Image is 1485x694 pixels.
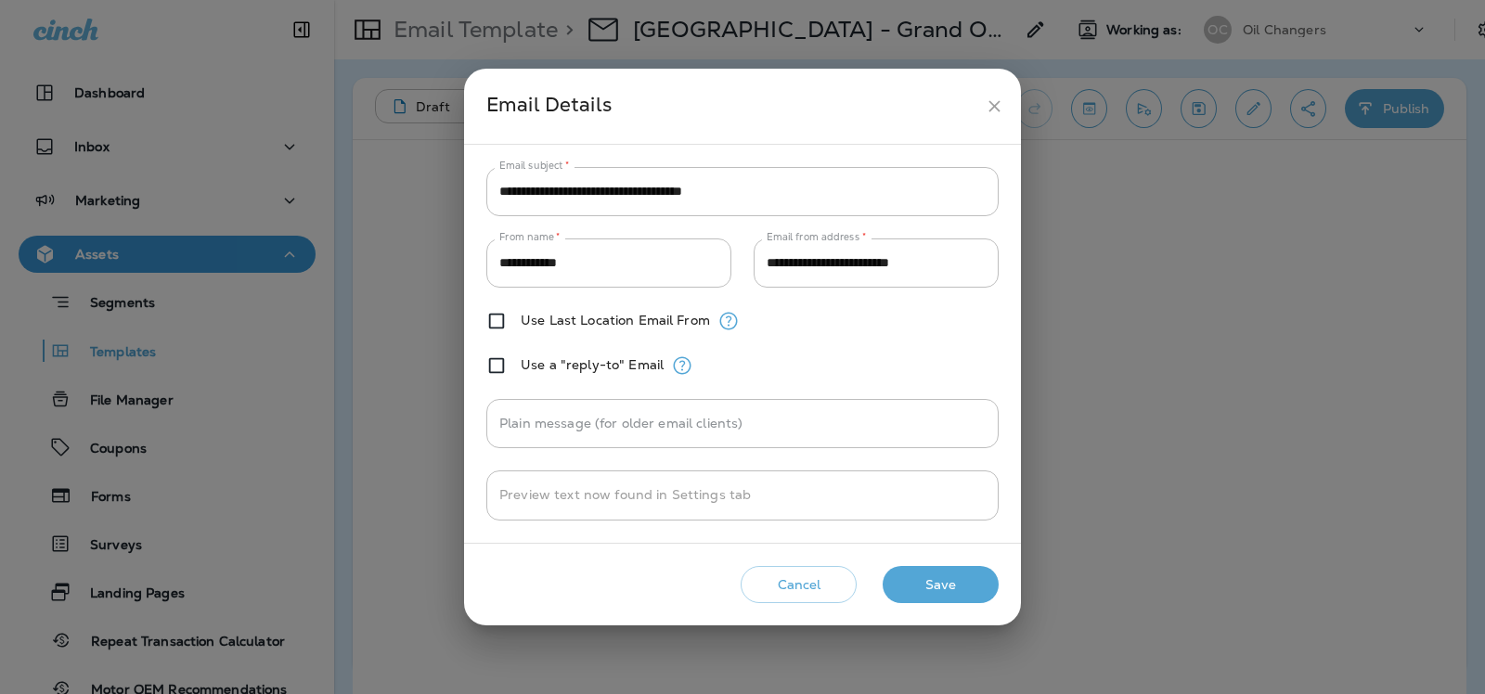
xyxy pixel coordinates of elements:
[883,566,999,604] button: Save
[521,313,710,328] label: Use Last Location Email From
[741,566,857,604] button: Cancel
[521,357,664,372] label: Use a "reply-to" Email
[486,89,977,123] div: Email Details
[977,89,1012,123] button: close
[499,230,561,244] label: From name
[767,230,866,244] label: Email from address
[499,159,570,173] label: Email subject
